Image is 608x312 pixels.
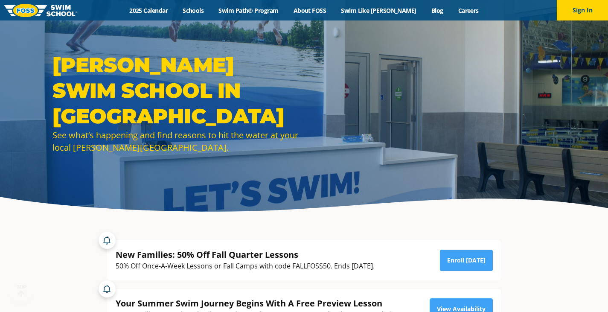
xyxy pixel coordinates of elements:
[116,260,375,272] div: 50% Off Once-A-Week Lessons or Fall Camps with code FALLFOSS50. Ends [DATE].
[122,6,175,15] a: 2025 Calendar
[440,250,493,271] a: Enroll [DATE]
[211,6,286,15] a: Swim Path® Program
[116,249,375,260] div: New Families: 50% Off Fall Quarter Lessons
[17,284,26,297] div: TOP
[52,129,300,154] div: See what’s happening and find reasons to hit the water at your local [PERSON_NAME][GEOGRAPHIC_DATA].
[175,6,211,15] a: Schools
[334,6,424,15] a: Swim Like [PERSON_NAME]
[116,297,402,309] div: Your Summer Swim Journey Begins With A Free Preview Lesson
[52,52,300,129] h1: [PERSON_NAME] Swim School in [GEOGRAPHIC_DATA]
[424,6,451,15] a: Blog
[286,6,334,15] a: About FOSS
[4,4,77,17] img: FOSS Swim School Logo
[451,6,486,15] a: Careers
